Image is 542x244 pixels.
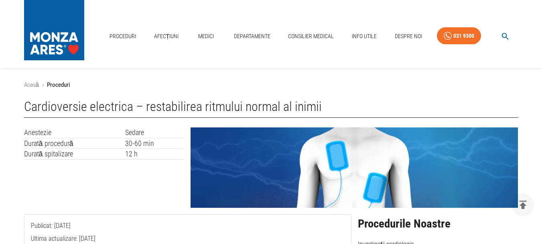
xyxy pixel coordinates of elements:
a: Departamente [231,28,274,45]
td: Sedare [125,127,185,138]
a: Consilier Medical [285,28,337,45]
td: 30-60 min [125,138,185,149]
td: Anestezie [24,127,125,138]
td: Durată procedură [24,138,125,149]
a: Proceduri [106,28,139,45]
td: 12 h [125,149,185,160]
h2: Procedurile Noastre [358,217,518,230]
div: 031 9300 [453,31,474,41]
li: › [42,80,44,90]
a: Acasă [24,81,39,88]
h1: Cardioversie electrica – restabilirea ritmului normal al inimii [24,99,518,118]
p: Proceduri [47,80,70,90]
td: Durată spitalizare [24,149,125,160]
a: Afecțiuni [151,28,182,45]
a: Despre Noi [392,28,425,45]
nav: breadcrumb [24,80,518,90]
button: delete [512,194,534,216]
a: Info Utile [349,28,380,45]
img: Cardioversia electrică – restabilirea ritmului normal al inimii | MONZA ARES [191,127,518,208]
a: 031 9300 [437,27,481,45]
a: Medici [193,28,219,45]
